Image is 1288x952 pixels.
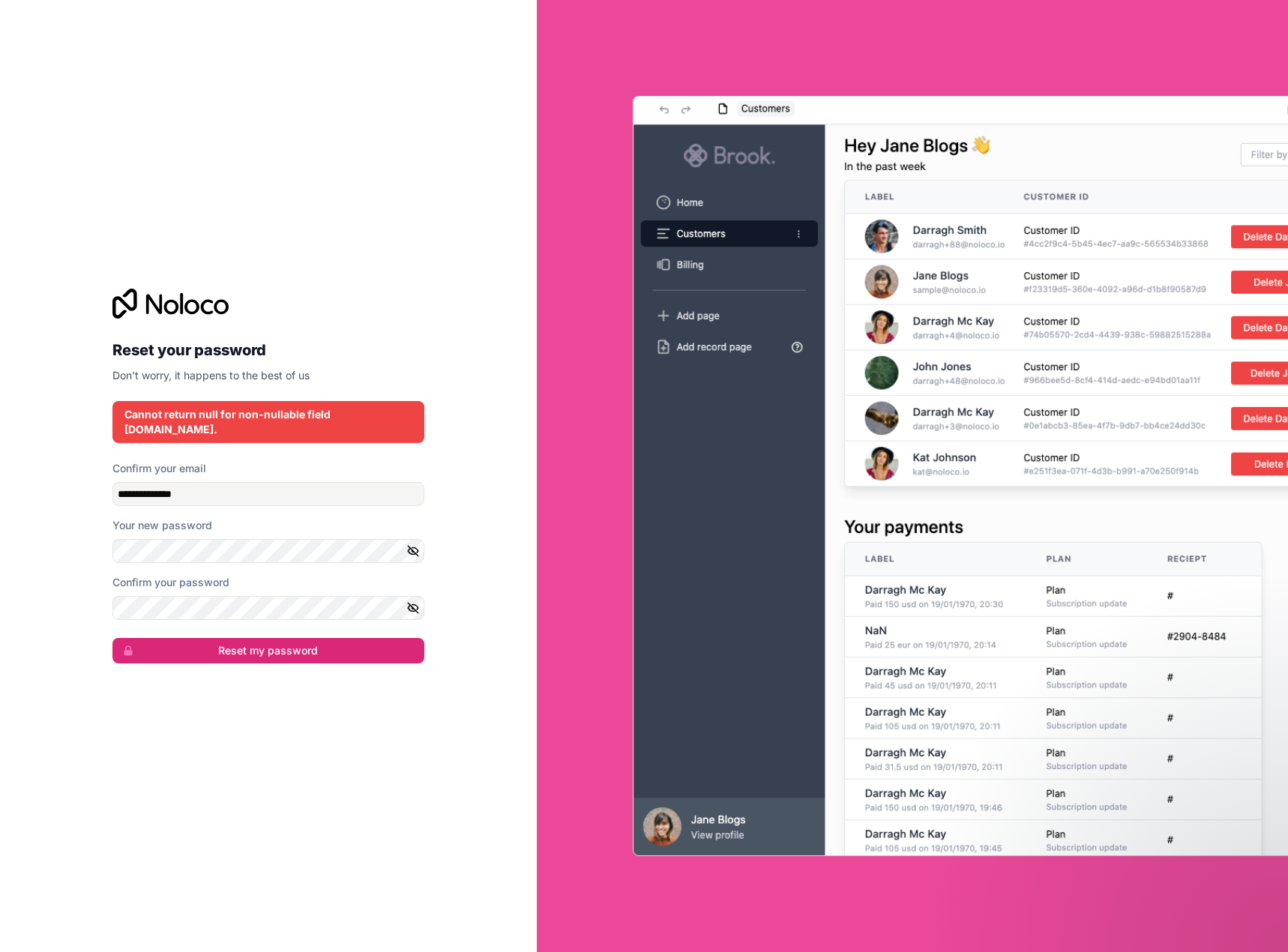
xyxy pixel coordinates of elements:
h2: Reset your password [112,337,424,364]
iframe: Intercom notifications message [988,840,1288,945]
button: Reset my password [112,638,424,663]
input: Email address [112,482,424,506]
label: Confirm your email [112,461,206,476]
input: Confirm password [112,596,424,620]
label: Your new password [112,518,212,533]
label: Confirm your password [112,575,229,590]
input: Password [112,539,424,563]
p: Don't worry, it happens to the best of us [112,368,424,383]
div: Cannot return null for non-nullable field [DOMAIN_NAME]. [124,407,412,437]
